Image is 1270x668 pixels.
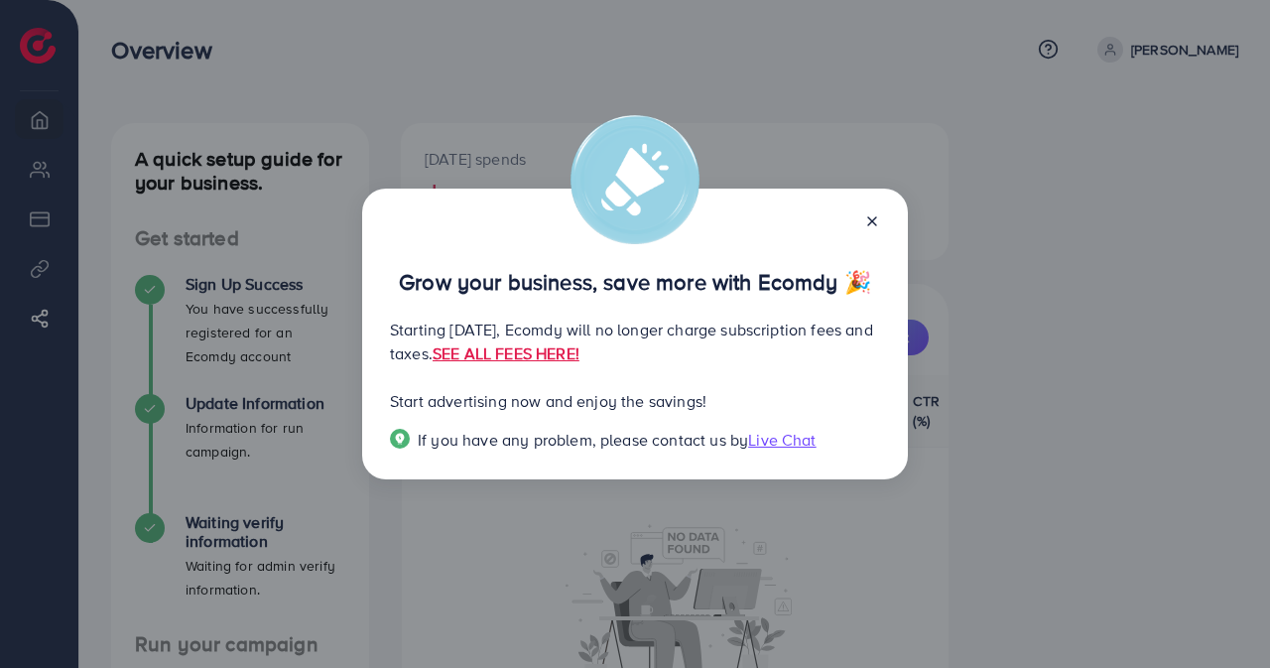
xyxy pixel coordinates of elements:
p: Grow your business, save more with Ecomdy 🎉 [390,270,880,294]
span: If you have any problem, please contact us by [418,429,748,451]
img: alert [571,115,699,244]
img: Popup guide [390,429,410,449]
span: Live Chat [748,429,816,451]
p: Start advertising now and enjoy the savings! [390,389,880,413]
p: Starting [DATE], Ecomdy will no longer charge subscription fees and taxes. [390,318,880,365]
a: SEE ALL FEES HERE! [433,342,579,364]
